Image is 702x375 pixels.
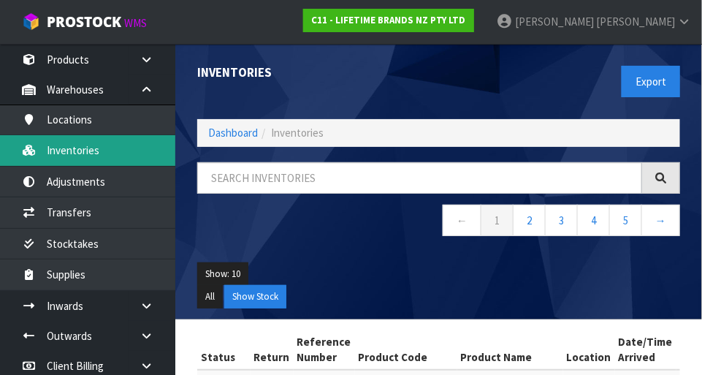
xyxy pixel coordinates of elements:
[22,12,40,31] img: cube-alt.png
[197,285,223,308] button: All
[609,205,642,236] a: 5
[197,330,251,370] th: Status
[457,330,563,370] th: Product Name
[641,205,680,236] a: →
[311,14,466,26] strong: C11 - LIFETIME BRANDS NZ PTY LTD
[563,330,615,370] th: Location
[271,126,324,140] span: Inventories
[596,15,675,29] span: [PERSON_NAME]
[577,205,610,236] a: 4
[545,205,578,236] a: 3
[515,15,594,29] span: [PERSON_NAME]
[355,330,457,370] th: Product Code
[481,205,514,236] a: 1
[443,205,481,236] a: ←
[622,66,680,97] button: Export
[251,330,294,370] th: Return
[197,205,680,240] nav: Page navigation
[615,330,676,370] th: Date/Time Arrived
[294,330,355,370] th: Reference Number
[208,126,258,140] a: Dashboard
[303,9,474,32] a: C11 - LIFETIME BRANDS NZ PTY LTD
[513,205,546,236] a: 2
[197,162,642,194] input: Search inventories
[224,285,286,308] button: Show Stock
[47,12,121,31] span: ProStock
[124,16,147,30] small: WMS
[197,66,428,80] h1: Inventories
[197,262,248,286] button: Show: 10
